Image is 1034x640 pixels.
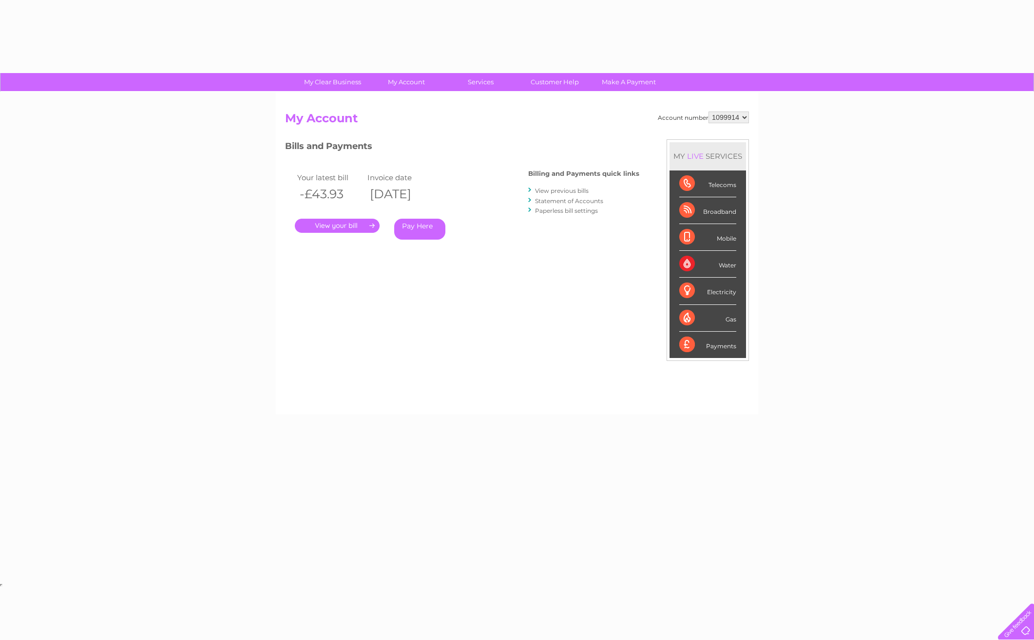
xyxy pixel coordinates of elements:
[295,219,380,233] a: .
[685,151,706,161] div: LIVE
[440,73,521,91] a: Services
[394,219,445,240] a: Pay Here
[366,73,447,91] a: My Account
[670,142,746,170] div: MY SERVICES
[535,207,598,214] a: Paperless bill settings
[679,305,736,332] div: Gas
[679,251,736,278] div: Water
[679,197,736,224] div: Broadband
[285,139,639,156] h3: Bills and Payments
[292,73,373,91] a: My Clear Business
[679,170,736,197] div: Telecoms
[295,184,365,204] th: -£43.93
[535,197,603,205] a: Statement of Accounts
[285,112,749,130] h2: My Account
[679,332,736,358] div: Payments
[365,171,435,184] td: Invoice date
[528,170,639,177] h4: Billing and Payments quick links
[365,184,435,204] th: [DATE]
[658,112,749,123] div: Account number
[589,73,669,91] a: Make A Payment
[295,171,365,184] td: Your latest bill
[535,187,589,194] a: View previous bills
[679,224,736,251] div: Mobile
[679,278,736,304] div: Electricity
[515,73,595,91] a: Customer Help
